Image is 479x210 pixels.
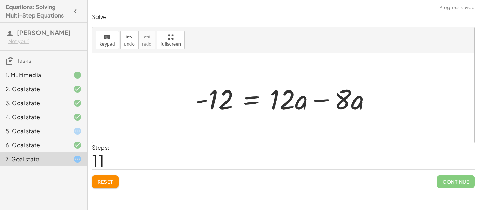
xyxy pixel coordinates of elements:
div: 6. Goal state [6,141,62,149]
span: redo [142,42,151,47]
div: Not you? [8,38,82,45]
span: 11 [92,150,104,171]
span: keypad [100,42,115,47]
span: Tasks [17,57,31,64]
i: Task finished and correct. [73,113,82,121]
i: Task finished and correct. [73,99,82,107]
div: 3. Goal state [6,99,62,107]
i: redo [143,33,150,41]
span: fullscreen [161,42,181,47]
i: undo [126,33,133,41]
p: Solve [92,13,475,21]
div: 5. Goal state [6,127,62,135]
i: Task finished. [73,71,82,79]
i: Task started. [73,127,82,135]
span: [PERSON_NAME] [17,28,71,36]
span: Progress saved [439,4,475,11]
i: Task finished and correct. [73,141,82,149]
button: undoundo [120,31,139,49]
span: undo [124,42,135,47]
div: 1. Multimedia [6,71,62,79]
button: fullscreen [157,31,185,49]
i: Task started. [73,155,82,163]
div: 4. Goal state [6,113,62,121]
button: redoredo [138,31,155,49]
span: Reset [97,178,113,185]
label: Steps: [92,144,109,151]
h4: Equations: Solving Multi-Step Equations [6,3,69,20]
button: Reset [92,175,119,188]
i: keyboard [104,33,110,41]
i: Task finished and correct. [73,85,82,93]
button: keyboardkeypad [96,31,119,49]
div: 2. Goal state [6,85,62,93]
div: 7. Goal state [6,155,62,163]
